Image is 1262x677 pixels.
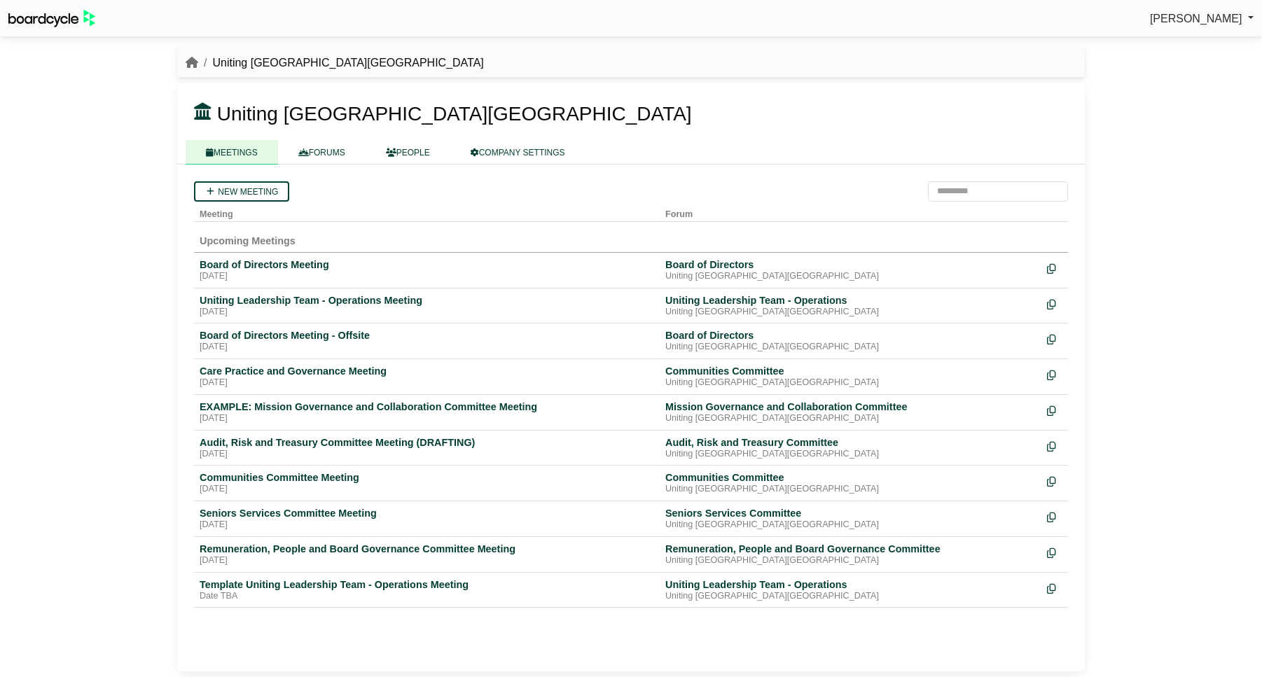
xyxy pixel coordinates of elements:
[665,377,1036,389] div: Uniting [GEOGRAPHIC_DATA][GEOGRAPHIC_DATA]
[186,54,484,72] nav: breadcrumb
[1047,471,1062,490] div: Make a copy
[665,484,1036,495] div: Uniting [GEOGRAPHIC_DATA][GEOGRAPHIC_DATA]
[665,400,1036,424] a: Mission Governance and Collaboration Committee Uniting [GEOGRAPHIC_DATA][GEOGRAPHIC_DATA]
[665,258,1036,271] div: Board of Directors
[1047,294,1062,313] div: Make a copy
[665,543,1036,566] a: Remuneration, People and Board Governance Committee Uniting [GEOGRAPHIC_DATA][GEOGRAPHIC_DATA]
[665,365,1036,389] a: Communities Committee Uniting [GEOGRAPHIC_DATA][GEOGRAPHIC_DATA]
[665,471,1036,495] a: Communities Committee Uniting [GEOGRAPHIC_DATA][GEOGRAPHIC_DATA]
[186,140,278,165] a: MEETINGS
[1047,365,1062,384] div: Make a copy
[194,221,1068,252] td: Upcoming Meetings
[200,258,654,282] a: Board of Directors Meeting [DATE]
[200,365,654,377] div: Care Practice and Governance Meeting
[665,294,1036,318] a: Uniting Leadership Team - Operations Uniting [GEOGRAPHIC_DATA][GEOGRAPHIC_DATA]
[200,294,654,318] a: Uniting Leadership Team - Operations Meeting [DATE]
[200,342,654,353] div: [DATE]
[665,342,1036,353] div: Uniting [GEOGRAPHIC_DATA][GEOGRAPHIC_DATA]
[1047,329,1062,348] div: Make a copy
[665,436,1036,460] a: Audit, Risk and Treasury Committee Uniting [GEOGRAPHIC_DATA][GEOGRAPHIC_DATA]
[200,578,654,591] div: Template Uniting Leadership Team - Operations Meeting
[200,413,654,424] div: [DATE]
[200,271,654,282] div: [DATE]
[1047,578,1062,597] div: Make a copy
[665,578,1036,602] a: Uniting Leadership Team - Operations Uniting [GEOGRAPHIC_DATA][GEOGRAPHIC_DATA]
[1150,13,1242,25] span: [PERSON_NAME]
[200,519,654,531] div: [DATE]
[200,436,654,449] div: Audit, Risk and Treasury Committee Meeting (DRAFTING)
[200,365,654,389] a: Care Practice and Governance Meeting [DATE]
[8,10,95,27] img: BoardcycleBlackGreen-aaafeed430059cb809a45853b8cf6d952af9d84e6e89e1f1685b34bfd5cb7d64.svg
[1047,436,1062,455] div: Make a copy
[1047,258,1062,277] div: Make a copy
[200,555,654,566] div: [DATE]
[200,436,654,460] a: Audit, Risk and Treasury Committee Meeting (DRAFTING) [DATE]
[217,103,692,125] span: Uniting [GEOGRAPHIC_DATA][GEOGRAPHIC_DATA]
[660,202,1041,222] th: Forum
[200,400,654,413] div: EXAMPLE: Mission Governance and Collaboration Committee Meeting
[200,484,654,495] div: [DATE]
[665,471,1036,484] div: Communities Committee
[665,507,1036,519] div: Seniors Services Committee
[200,507,654,519] div: Seniors Services Committee Meeting
[200,578,654,602] a: Template Uniting Leadership Team - Operations Meeting Date TBA
[278,140,366,165] a: FORUMS
[1047,400,1062,419] div: Make a copy
[200,591,654,602] div: Date TBA
[200,294,654,307] div: Uniting Leadership Team - Operations Meeting
[665,543,1036,555] div: Remuneration, People and Board Governance Committee
[665,329,1036,342] div: Board of Directors
[665,307,1036,318] div: Uniting [GEOGRAPHIC_DATA][GEOGRAPHIC_DATA]
[200,258,654,271] div: Board of Directors Meeting
[665,400,1036,413] div: Mission Governance and Collaboration Committee
[665,329,1036,353] a: Board of Directors Uniting [GEOGRAPHIC_DATA][GEOGRAPHIC_DATA]
[665,449,1036,460] div: Uniting [GEOGRAPHIC_DATA][GEOGRAPHIC_DATA]
[200,400,654,424] a: EXAMPLE: Mission Governance and Collaboration Committee Meeting [DATE]
[200,449,654,460] div: [DATE]
[200,543,654,555] div: Remuneration, People and Board Governance Committee Meeting
[665,507,1036,531] a: Seniors Services Committee Uniting [GEOGRAPHIC_DATA][GEOGRAPHIC_DATA]
[1047,543,1062,561] div: Make a copy
[665,271,1036,282] div: Uniting [GEOGRAPHIC_DATA][GEOGRAPHIC_DATA]
[665,555,1036,566] div: Uniting [GEOGRAPHIC_DATA][GEOGRAPHIC_DATA]
[200,329,654,353] a: Board of Directors Meeting - Offsite [DATE]
[200,507,654,531] a: Seniors Services Committee Meeting [DATE]
[200,471,654,495] a: Communities Committee Meeting [DATE]
[1150,10,1254,28] a: [PERSON_NAME]
[665,365,1036,377] div: Communities Committee
[1047,507,1062,526] div: Make a copy
[450,140,585,165] a: COMPANY SETTINGS
[198,54,484,72] li: Uniting [GEOGRAPHIC_DATA][GEOGRAPHIC_DATA]
[665,578,1036,591] div: Uniting Leadership Team - Operations
[200,377,654,389] div: [DATE]
[665,258,1036,282] a: Board of Directors Uniting [GEOGRAPHIC_DATA][GEOGRAPHIC_DATA]
[200,307,654,318] div: [DATE]
[194,202,660,222] th: Meeting
[200,471,654,484] div: Communities Committee Meeting
[665,413,1036,424] div: Uniting [GEOGRAPHIC_DATA][GEOGRAPHIC_DATA]
[665,519,1036,531] div: Uniting [GEOGRAPHIC_DATA][GEOGRAPHIC_DATA]
[665,436,1036,449] div: Audit, Risk and Treasury Committee
[200,329,654,342] div: Board of Directors Meeting - Offsite
[665,591,1036,602] div: Uniting [GEOGRAPHIC_DATA][GEOGRAPHIC_DATA]
[665,294,1036,307] div: Uniting Leadership Team - Operations
[194,181,289,202] a: New meeting
[366,140,450,165] a: PEOPLE
[200,543,654,566] a: Remuneration, People and Board Governance Committee Meeting [DATE]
